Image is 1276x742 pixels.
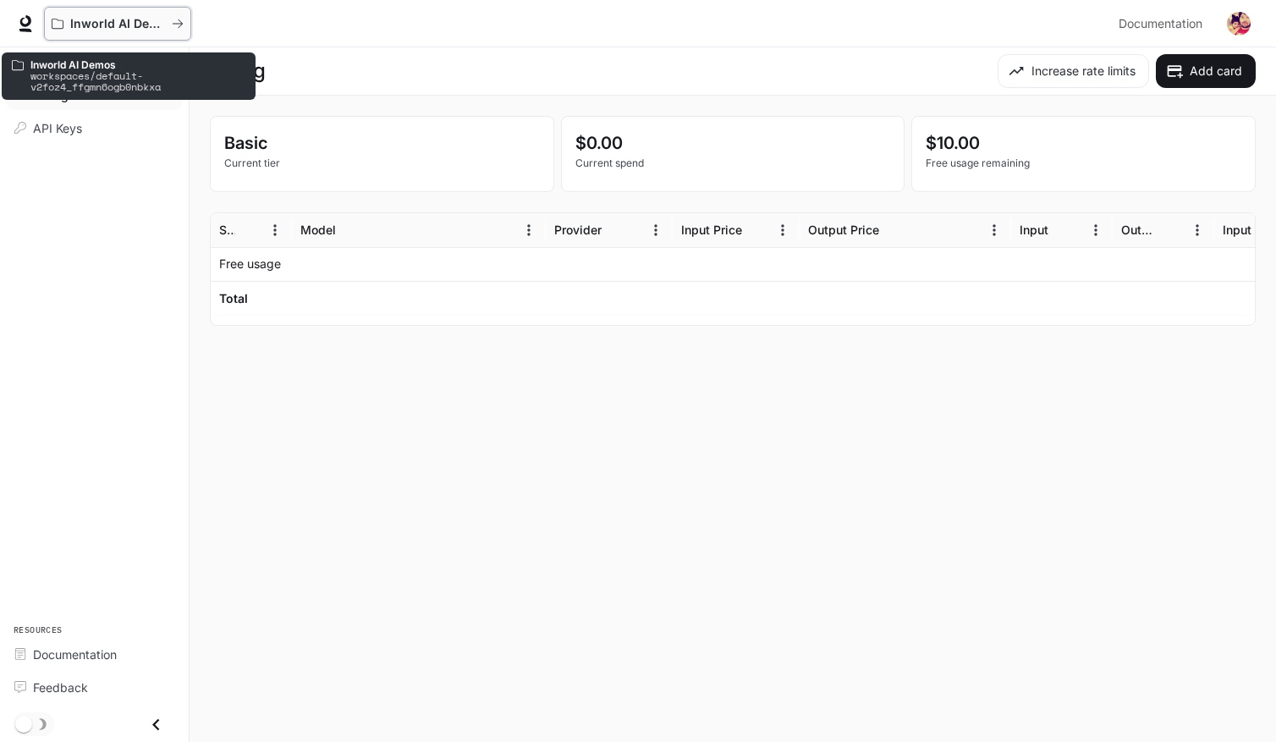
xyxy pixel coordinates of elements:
p: Free usage remaining [926,156,1241,171]
button: Sort [603,217,629,243]
p: Current spend [575,156,891,171]
button: Menu [1185,217,1210,243]
img: User avatar [1227,12,1251,36]
button: Close drawer [137,707,175,742]
button: All workspaces [44,7,191,41]
div: Input Price [681,223,742,237]
button: Menu [643,217,668,243]
button: Menu [516,217,542,243]
button: Sort [1050,217,1075,243]
button: Menu [1083,217,1108,243]
p: $0.00 [575,130,891,156]
span: Documentation [1119,14,1202,35]
button: Sort [744,217,769,243]
div: Model [300,223,336,237]
p: Current tier [224,156,540,171]
button: Add card [1156,54,1256,88]
a: Feedback [7,673,182,702]
p: Inworld AI Demos [30,59,245,70]
button: Sort [881,217,906,243]
span: Documentation [33,646,117,663]
p: Basic [224,130,540,156]
a: Documentation [1112,7,1215,41]
span: Feedback [33,679,88,696]
p: Inworld AI Demos [70,17,165,31]
p: Free usage [219,256,281,272]
div: Output [1121,223,1158,237]
button: Sort [237,217,262,243]
span: API Keys [33,119,82,137]
span: Dark mode toggle [15,714,32,733]
button: Sort [338,217,363,243]
div: Input [1020,223,1048,237]
button: Increase rate limits [998,54,1149,88]
p: workspaces/default-v2foz4_ffgmn6ogb0nbkxa [30,70,245,92]
div: Provider [554,223,602,237]
a: API Keys [7,113,182,143]
button: Menu [262,217,288,243]
button: Sort [1159,217,1185,243]
button: Menu [770,217,795,243]
button: Menu [982,217,1007,243]
a: Documentation [7,640,182,669]
h6: Total [219,290,248,307]
div: Output Price [808,223,879,237]
p: $10.00 [926,130,1241,156]
button: User avatar [1222,7,1256,41]
div: Service [219,223,235,237]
